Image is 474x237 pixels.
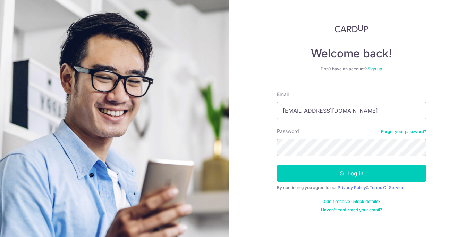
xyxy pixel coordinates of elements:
label: Password [277,128,299,135]
a: Didn't receive unlock details? [322,199,380,204]
a: Haven't confirmed your email? [321,207,382,213]
button: Log in [277,165,426,182]
div: By continuing you agree to our & [277,185,426,190]
div: Don’t have an account? [277,66,426,72]
a: Forgot your password? [381,129,426,134]
a: Sign up [367,66,382,71]
img: CardUp Logo [335,24,369,33]
a: Terms Of Service [370,185,404,190]
input: Enter your Email [277,102,426,119]
h4: Welcome back! [277,47,426,61]
a: Privacy Policy [338,185,366,190]
label: Email [277,91,289,98]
